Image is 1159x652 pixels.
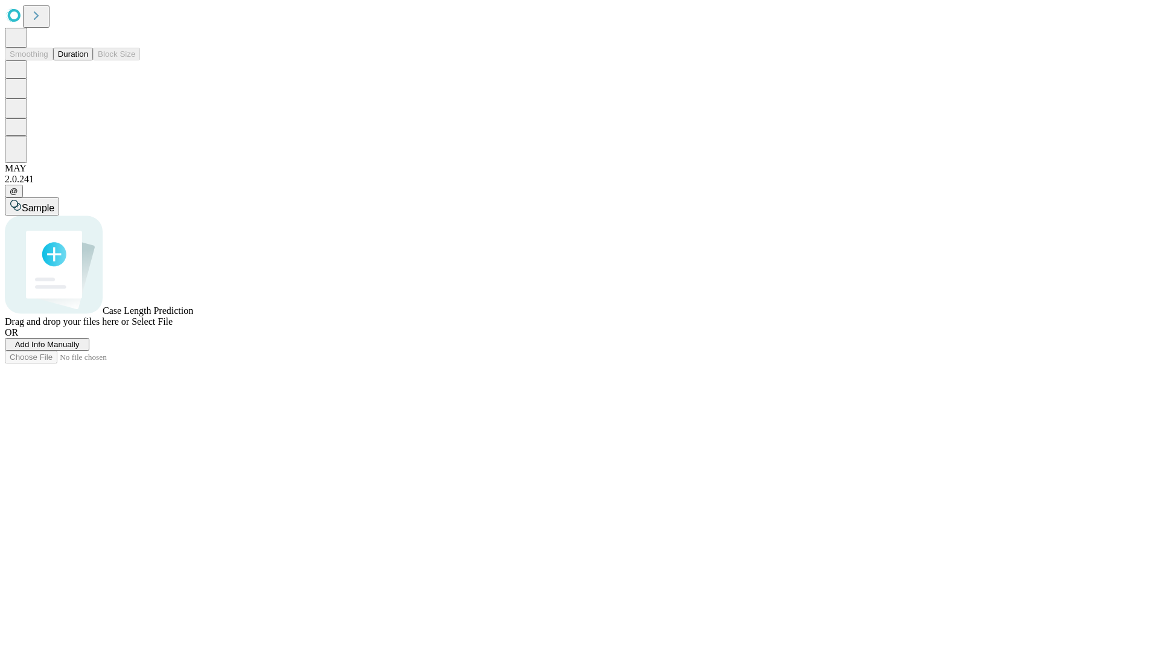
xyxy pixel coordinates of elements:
[5,338,89,351] button: Add Info Manually
[5,185,23,197] button: @
[10,187,18,196] span: @
[5,174,1154,185] div: 2.0.241
[132,316,173,327] span: Select File
[15,340,80,349] span: Add Info Manually
[5,327,18,337] span: OR
[22,203,54,213] span: Sample
[5,48,53,60] button: Smoothing
[5,163,1154,174] div: MAY
[103,305,193,316] span: Case Length Prediction
[5,316,129,327] span: Drag and drop your files here or
[93,48,140,60] button: Block Size
[5,197,59,216] button: Sample
[53,48,93,60] button: Duration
